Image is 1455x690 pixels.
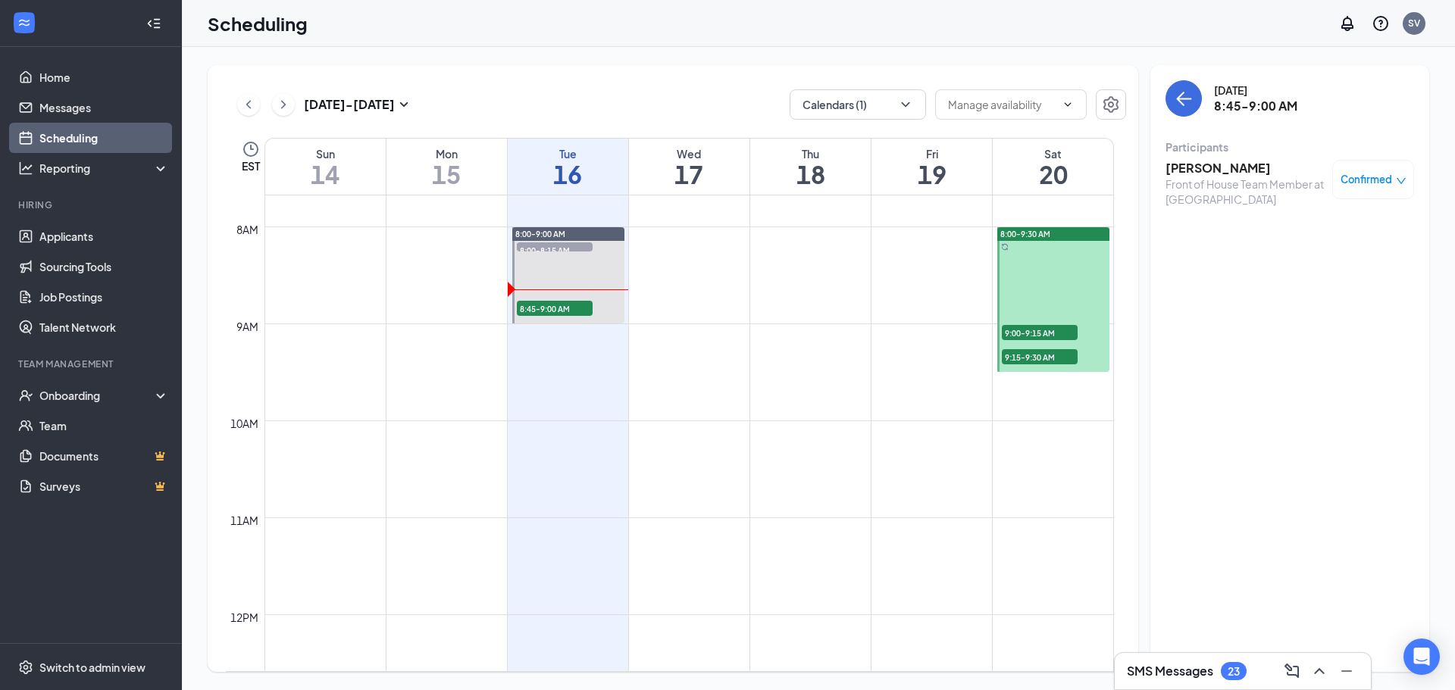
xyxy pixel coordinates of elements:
[1102,95,1120,114] svg: Settings
[790,89,926,120] button: Calendars (1)ChevronDown
[508,146,628,161] div: Tue
[750,146,871,161] div: Thu
[750,139,871,195] a: September 18, 2025
[18,660,33,675] svg: Settings
[1408,17,1420,30] div: SV
[517,242,593,258] span: 8:00-8:15 AM
[242,140,260,158] svg: Clock
[227,415,261,432] div: 10am
[39,221,169,251] a: Applicants
[386,161,507,187] h1: 15
[750,161,871,187] h1: 18
[948,96,1056,113] input: Manage availability
[1166,160,1325,176] h3: [PERSON_NAME]
[1062,98,1074,111] svg: ChevronDown
[1001,243,1009,251] svg: Sync
[1002,349,1078,364] span: 9:15-9:30 AM
[629,161,749,187] h1: 17
[39,123,169,153] a: Scheduling
[233,318,261,335] div: 9am
[227,512,261,529] div: 11am
[386,139,507,195] a: September 15, 2025
[17,15,32,30] svg: WorkstreamLogo
[39,441,169,471] a: DocumentsCrown
[629,146,749,161] div: Wed
[629,139,749,195] a: September 17, 2025
[993,161,1113,187] h1: 20
[39,251,169,282] a: Sourcing Tools
[898,97,913,112] svg: ChevronDown
[1000,229,1050,239] span: 8:00-9:30 AM
[265,139,386,195] a: September 14, 2025
[39,62,169,92] a: Home
[18,161,33,176] svg: Analysis
[993,139,1113,195] a: September 20, 2025
[265,146,386,161] div: Sun
[39,411,169,441] a: Team
[395,95,413,114] svg: SmallChevronDown
[1341,172,1392,187] span: Confirmed
[517,301,593,316] span: 8:45-9:00 AM
[1214,83,1297,98] div: [DATE]
[1166,80,1202,117] button: back-button
[1002,325,1078,340] span: 9:00-9:15 AM
[508,161,628,187] h1: 16
[1166,139,1414,155] div: Participants
[1214,98,1297,114] h3: 8:45-9:00 AM
[39,660,145,675] div: Switch to admin view
[227,609,261,626] div: 12pm
[272,93,295,116] button: ChevronRight
[871,146,992,161] div: Fri
[386,146,507,161] div: Mon
[1280,659,1304,683] button: ComposeMessage
[993,146,1113,161] div: Sat
[39,282,169,312] a: Job Postings
[1228,665,1240,678] div: 23
[39,312,169,342] a: Talent Network
[515,229,565,239] span: 8:00-9:00 AM
[1166,176,1325,207] div: Front of House Team Member at [GEOGRAPHIC_DATA]
[18,357,166,370] div: Team Management
[1307,659,1331,683] button: ChevronUp
[18,198,166,211] div: Hiring
[1096,89,1126,120] button: Settings
[1396,176,1406,186] span: down
[1175,89,1193,108] svg: ArrowLeft
[276,95,291,114] svg: ChevronRight
[1403,638,1440,675] div: Open Intercom Messenger
[1335,659,1359,683] button: Minimize
[39,161,170,176] div: Reporting
[871,139,992,195] a: September 19, 2025
[1127,663,1213,679] h3: SMS Messages
[304,96,395,113] h3: [DATE] - [DATE]
[233,221,261,238] div: 8am
[242,158,260,173] span: EST
[1310,662,1328,680] svg: ChevronUp
[39,92,169,123] a: Messages
[39,471,169,501] a: SurveysCrown
[241,95,256,114] svg: ChevronLeft
[39,388,156,403] div: Onboarding
[871,161,992,187] h1: 19
[265,161,386,187] h1: 14
[508,139,628,195] a: September 16, 2025
[208,11,308,36] h1: Scheduling
[1338,14,1356,33] svg: Notifications
[146,16,161,31] svg: Collapse
[18,388,33,403] svg: UserCheck
[1372,14,1390,33] svg: QuestionInfo
[237,93,260,116] button: ChevronLeft
[1283,662,1301,680] svg: ComposeMessage
[1338,662,1356,680] svg: Minimize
